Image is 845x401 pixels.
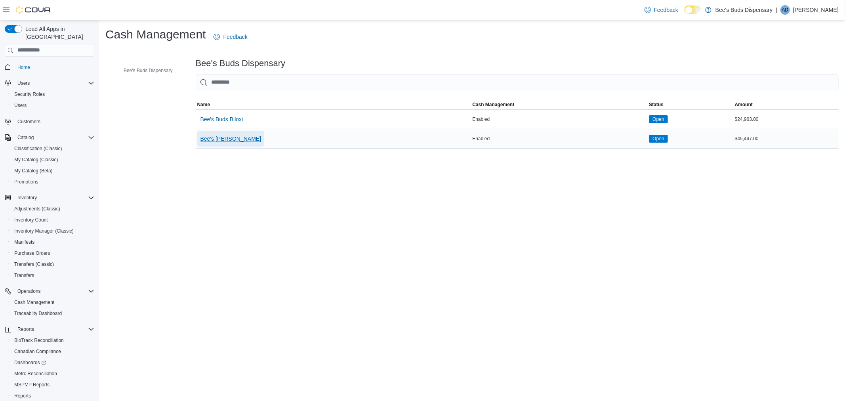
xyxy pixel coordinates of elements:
a: Metrc Reconciliation [11,369,60,378]
button: Inventory [2,192,97,203]
span: Open [652,116,664,123]
a: My Catalog (Beta) [11,166,56,176]
button: Operations [2,286,97,297]
span: Dashboards [11,358,94,367]
span: Transfers [14,272,34,279]
span: My Catalog (Classic) [11,155,94,164]
button: Security Roles [8,89,97,100]
span: Users [14,78,94,88]
span: Load All Apps in [GEOGRAPHIC_DATA] [22,25,94,41]
span: Transfers [11,271,94,280]
div: Alexis Dice [780,5,790,15]
span: Users [14,102,27,109]
button: Traceabilty Dashboard [8,308,97,319]
a: Dashboards [8,357,97,368]
a: Security Roles [11,90,48,99]
button: Inventory Manager (Classic) [8,225,97,237]
span: Feedback [223,33,247,41]
a: BioTrack Reconciliation [11,336,67,345]
span: Reports [11,391,94,401]
span: Inventory Manager (Classic) [14,228,74,234]
button: Cash Management [8,297,97,308]
span: Users [11,101,94,110]
span: Open [649,135,668,143]
p: Bee's Buds Dispensary [715,5,773,15]
button: Users [14,78,33,88]
span: My Catalog (Beta) [14,168,53,174]
button: Bee's Buds Dispensary [113,66,176,75]
span: Operations [14,286,94,296]
span: Open [652,135,664,142]
span: Canadian Compliance [14,348,61,355]
div: $24,963.00 [733,115,839,124]
h3: Bee's Buds Dispensary [196,59,286,68]
span: Catalog [17,134,34,141]
button: Canadian Compliance [8,346,97,357]
span: Customers [17,118,40,125]
span: Cash Management [472,101,514,108]
button: Home [2,61,97,73]
span: Home [14,62,94,72]
a: Feedback [641,2,681,18]
span: Bee's [PERSON_NAME] [200,135,261,143]
a: Traceabilty Dashboard [11,309,65,318]
div: $45,447.00 [733,134,839,143]
button: Users [2,78,97,89]
input: This is a search bar. As you type, the results lower in the page will automatically filter. [196,74,839,90]
a: Purchase Orders [11,248,53,258]
span: Dashboards [14,359,46,366]
button: Manifests [8,237,97,248]
span: Adjustments (Classic) [11,204,94,214]
span: My Catalog (Classic) [14,157,58,163]
button: Users [8,100,97,111]
span: Transfers (Classic) [11,260,94,269]
a: Reports [11,391,34,401]
a: My Catalog (Classic) [11,155,61,164]
span: Status [649,101,664,108]
a: Canadian Compliance [11,347,64,356]
button: Transfers [8,270,97,281]
h1: Cash Management [105,27,206,42]
button: BioTrack Reconciliation [8,335,97,346]
span: Users [17,80,30,86]
button: Adjustments (Classic) [8,203,97,214]
span: Transfers (Classic) [14,261,54,267]
a: Users [11,101,30,110]
span: Catalog [14,133,94,142]
a: Cash Management [11,298,57,307]
img: Cova [16,6,52,14]
a: Home [14,63,33,72]
span: Customers [14,116,94,126]
button: Amount [733,100,839,109]
span: Open [649,115,668,123]
span: Manifests [14,239,34,245]
span: Cash Management [14,299,54,306]
span: My Catalog (Beta) [11,166,94,176]
a: Manifests [11,237,38,247]
span: Purchase Orders [11,248,94,258]
button: Customers [2,116,97,127]
span: Bee's Buds Biloxi [200,115,243,123]
button: Catalog [2,132,97,143]
span: Security Roles [14,91,45,97]
button: MSPMP Reports [8,379,97,390]
button: Metrc Reconciliation [8,368,97,379]
span: Promotions [14,179,38,185]
button: Status [647,100,733,109]
span: Canadian Compliance [11,347,94,356]
a: Transfers (Classic) [11,260,57,269]
button: My Catalog (Beta) [8,165,97,176]
a: Dashboards [11,358,49,367]
span: MSPMP Reports [11,380,94,390]
span: Metrc Reconciliation [11,369,94,378]
button: Name [196,100,471,109]
button: Inventory Count [8,214,97,225]
button: Purchase Orders [8,248,97,259]
span: Amount [735,101,753,108]
span: Feedback [654,6,678,14]
span: Adjustments (Classic) [14,206,60,212]
span: Cash Management [11,298,94,307]
button: Cash Management [471,100,647,109]
button: Classification (Classic) [8,143,97,154]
